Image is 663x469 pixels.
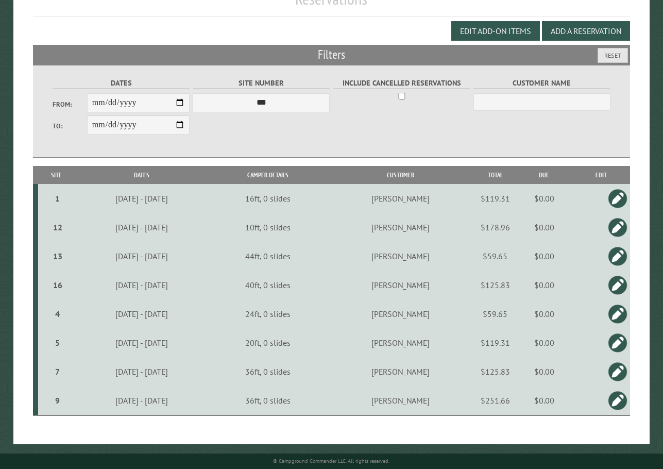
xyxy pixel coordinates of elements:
td: [PERSON_NAME] [327,184,475,213]
th: Camper Details [209,166,327,184]
td: $0.00 [516,299,572,328]
label: Dates [53,77,190,89]
div: 1 [42,193,73,204]
td: [PERSON_NAME] [327,299,475,328]
h2: Filters [33,45,630,64]
td: $125.83 [474,357,516,386]
td: $125.83 [474,271,516,299]
th: Dates [75,166,209,184]
small: © Campground Commander LLC. All rights reserved. [273,458,389,464]
th: Customer [327,166,475,184]
td: [PERSON_NAME] [327,328,475,357]
label: To: [53,121,87,131]
button: Edit Add-on Items [451,21,540,41]
label: Include Cancelled Reservations [333,77,470,89]
td: [PERSON_NAME] [327,242,475,271]
button: Reset [598,48,628,63]
td: $0.00 [516,386,572,415]
button: Add a Reservation [542,21,630,41]
td: $0.00 [516,357,572,386]
td: $59.65 [474,299,516,328]
td: 24ft, 0 slides [209,299,327,328]
div: 4 [42,309,73,319]
div: [DATE] - [DATE] [76,251,208,261]
div: 9 [42,395,73,406]
div: [DATE] - [DATE] [76,193,208,204]
div: 13 [42,251,73,261]
td: $59.65 [474,242,516,271]
th: Edit [572,166,630,184]
td: [PERSON_NAME] [327,357,475,386]
div: [DATE] - [DATE] [76,222,208,232]
td: 20ft, 0 slides [209,328,327,357]
td: $119.31 [474,328,516,357]
td: $119.31 [474,184,516,213]
th: Due [516,166,572,184]
td: 10ft, 0 slides [209,213,327,242]
label: From: [53,99,87,109]
td: [PERSON_NAME] [327,386,475,415]
th: Total [474,166,516,184]
td: [PERSON_NAME] [327,271,475,299]
div: [DATE] - [DATE] [76,338,208,348]
div: [DATE] - [DATE] [76,366,208,377]
th: Site [38,166,74,184]
td: $0.00 [516,213,572,242]
td: $251.66 [474,386,516,415]
div: [DATE] - [DATE] [76,280,208,290]
div: 12 [42,222,73,232]
div: 7 [42,366,73,377]
td: 40ft, 0 slides [209,271,327,299]
td: 16ft, 0 slides [209,184,327,213]
div: [DATE] - [DATE] [76,309,208,319]
td: 36ft, 0 slides [209,386,327,415]
div: 5 [42,338,73,348]
label: Customer Name [473,77,610,89]
label: Site Number [193,77,330,89]
td: 36ft, 0 slides [209,357,327,386]
td: $178.96 [474,213,516,242]
div: [DATE] - [DATE] [76,395,208,406]
div: 16 [42,280,73,290]
td: $0.00 [516,184,572,213]
td: 44ft, 0 slides [209,242,327,271]
td: $0.00 [516,328,572,357]
td: [PERSON_NAME] [327,213,475,242]
td: $0.00 [516,242,572,271]
td: $0.00 [516,271,572,299]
